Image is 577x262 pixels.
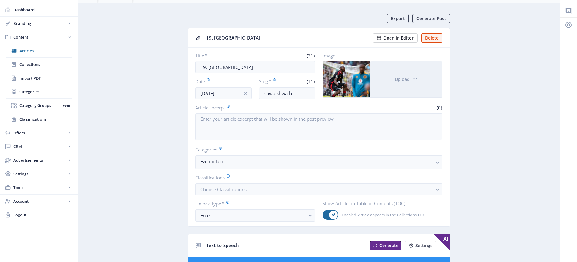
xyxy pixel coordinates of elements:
span: Export [391,16,405,21]
button: Choose Classifications [195,183,442,195]
input: Publishing Date [195,87,252,99]
div: 19. [GEOGRAPHIC_DATA] [206,33,369,43]
a: New page [366,241,401,250]
label: Date [195,78,247,85]
label: Image [323,53,438,59]
span: Upload [395,77,410,82]
span: (11) [306,78,315,84]
a: Import PDF [6,71,72,85]
span: Branding [13,20,67,26]
label: Unlock Type [195,200,310,207]
span: Enabled: Article appears in the Collections TOC [338,211,425,219]
button: Generate [370,241,401,250]
input: this-is-how-a-slug-looks-like [259,87,316,99]
span: CRM [13,143,67,150]
span: Dashboard [13,7,73,13]
nb-icon: info [243,90,249,96]
span: Advertisements [13,157,67,163]
a: Classifications [6,112,72,126]
button: Generate Post [412,14,450,23]
nb-select-label: Ezemidlalo [200,158,432,165]
span: Tools [13,184,67,191]
span: (0) [436,105,442,111]
span: Choose Classifications [200,186,247,192]
a: Collections [6,58,72,71]
input: Type Article Title ... [195,61,315,73]
label: Slug [259,78,285,85]
nb-badge: Web [61,102,72,109]
span: AI [434,234,450,250]
button: Delete [421,33,442,43]
div: Free [200,212,305,219]
span: Category Groups [19,102,61,109]
a: Category GroupsWeb [6,99,72,112]
a: New page [401,241,436,250]
span: Settings [13,171,67,177]
button: info [240,87,252,99]
span: Collections [19,61,72,67]
label: Classifications [195,174,438,181]
a: Categories [6,85,72,98]
label: Show Article on Table of Contents (TOC) [323,200,438,206]
a: Articles [6,44,72,57]
button: Free [195,209,315,222]
button: Ezemidlalo [195,155,442,169]
button: Settings [405,241,436,250]
span: Logout [13,212,73,218]
button: Upload [370,61,442,97]
label: Title [195,53,253,59]
span: Import PDF [19,75,72,81]
span: (21) [306,53,315,59]
label: Categories [195,146,438,153]
span: Offers [13,130,67,136]
span: Content [13,34,67,40]
span: Categories [19,89,72,95]
label: Article Excerpt [195,104,316,111]
span: Articles [19,48,72,54]
button: Export [387,14,409,23]
span: Text-to-Speech [206,242,239,248]
button: Open in Editor [373,33,418,43]
span: Account [13,198,67,204]
span: Open in Editor [383,36,414,40]
span: Classifications [19,116,72,122]
span: Generate Post [416,16,446,21]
